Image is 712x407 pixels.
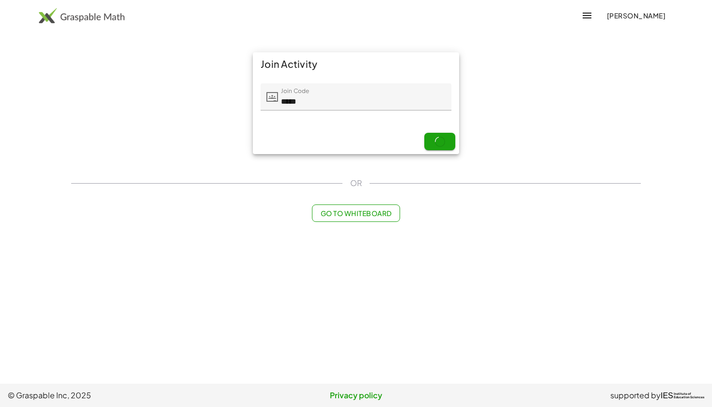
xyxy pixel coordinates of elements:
a: IESInstitute ofEducation Sciences [661,390,704,401]
span: Institute of Education Sciences [674,392,704,399]
span: © Graspable Inc, 2025 [8,390,240,401]
a: Privacy policy [240,390,472,401]
span: Go to Whiteboard [320,209,391,218]
span: OR [350,177,362,189]
button: [PERSON_NAME] [599,7,673,24]
span: supported by [610,390,661,401]
span: [PERSON_NAME] [606,11,666,20]
div: Join Activity [253,52,459,76]
span: IES [661,391,673,400]
button: Go to Whiteboard [312,204,400,222]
